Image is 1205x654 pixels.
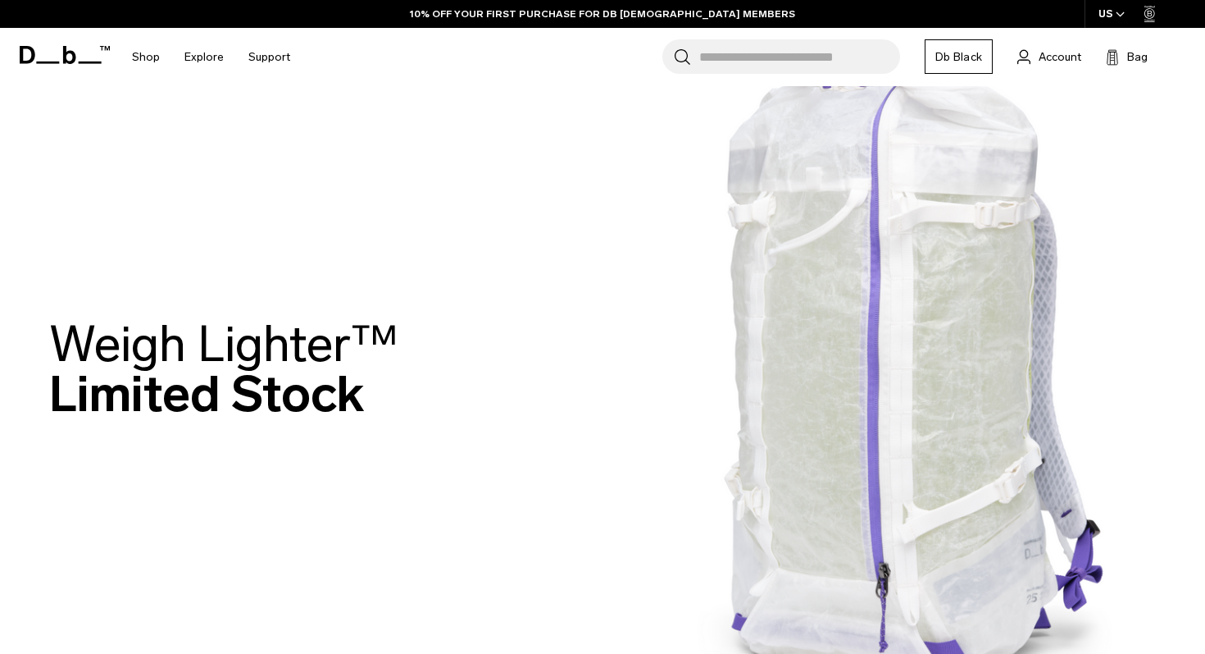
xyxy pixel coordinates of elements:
a: Shop [132,28,160,86]
h2: Limited Stock [49,319,398,419]
a: 10% OFF YOUR FIRST PURCHASE FOR DB [DEMOGRAPHIC_DATA] MEMBERS [410,7,795,21]
span: Bag [1127,48,1148,66]
span: Weigh Lighter™ [49,314,398,374]
button: Bag [1106,47,1148,66]
span: Account [1039,48,1081,66]
a: Support [248,28,290,86]
nav: Main Navigation [120,28,302,86]
a: Account [1017,47,1081,66]
a: Db Black [925,39,993,74]
a: Explore [184,28,224,86]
